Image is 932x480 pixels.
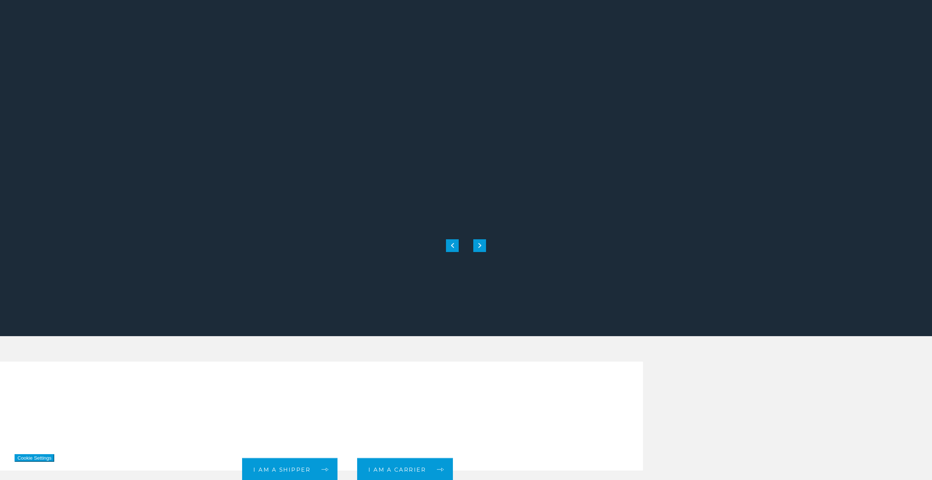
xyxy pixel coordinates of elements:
[15,454,54,462] button: Cookie Settings
[451,243,454,248] img: previous slide
[478,243,481,248] img: next slide
[368,467,426,472] span: I am a carrier
[253,467,311,472] span: I am a shipper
